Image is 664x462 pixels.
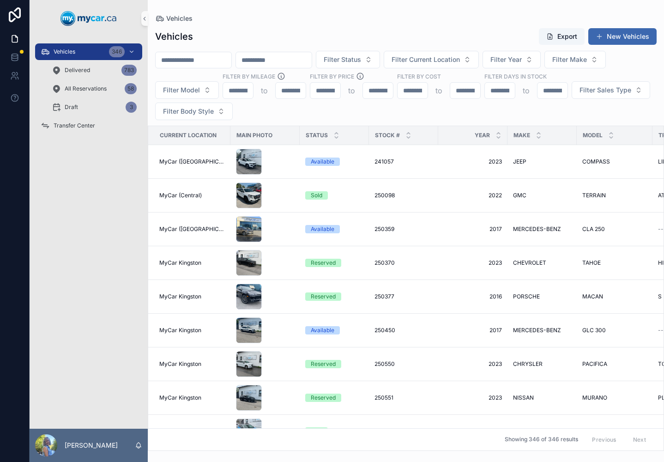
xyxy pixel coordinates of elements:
[513,192,571,199] a: GMC
[444,394,502,401] a: 2023
[552,55,587,64] span: Filter Make
[374,360,433,368] a: 250550
[435,85,442,96] p: to
[513,158,526,165] span: JEEP
[582,360,607,368] span: PACIFICA
[384,51,479,68] button: Select Button
[65,67,90,74] span: Delivered
[159,293,225,300] a: MyCar Kingston
[582,225,605,233] span: CLA 250
[374,192,395,199] span: 250098
[658,293,662,300] span: S
[311,360,336,368] div: Reserved
[582,360,647,368] a: PACIFICA
[513,327,571,334] a: MERCEDES-BENZ
[311,225,334,233] div: Available
[35,43,142,60] a: Vehicles346
[159,428,202,435] span: MyCar (Central)
[490,55,522,64] span: Filter Year
[513,225,561,233] span: MERCEDES-BENZ
[159,394,225,401] a: MyCar Kingston
[305,259,363,267] a: Reserved
[582,293,647,300] a: MACAN
[65,103,78,111] span: Draft
[35,117,142,134] a: Transfer Center
[444,225,502,233] a: 2017
[513,360,543,368] span: CHRYSLER
[513,394,571,401] a: NISSAN
[513,192,526,199] span: GMC
[159,428,225,435] a: MyCar (Central)
[311,158,334,166] div: Available
[582,259,601,267] span: TAHOE
[374,225,394,233] span: 250359
[513,327,561,334] span: MERCEDES-BENZ
[166,14,193,23] span: Vehicles
[159,259,201,267] span: MyCar Kingston
[159,225,225,233] a: MyCar ([GEOGRAPHIC_DATA])
[311,292,336,301] div: Reserved
[505,436,578,444] span: Showing 346 of 346 results
[392,55,460,64] span: Filter Current Location
[311,394,336,402] div: Reserved
[513,394,534,401] span: NISSAN
[311,191,322,200] div: Sold
[311,326,334,334] div: Available
[46,99,142,115] a: Draft3
[305,427,363,436] a: Sold
[374,259,395,267] span: 250370
[582,428,597,435] span: RAV4
[513,428,536,435] span: TOYOTA
[444,158,502,165] a: 2023
[46,62,142,79] a: Delivered783
[582,394,647,401] a: MURANO
[348,85,355,96] p: to
[324,55,361,64] span: Filter Status
[513,293,571,300] a: PORSCHE
[305,158,363,166] a: Available
[159,293,201,300] span: MyCar Kingston
[46,80,142,97] a: All Reservations58
[444,293,502,300] a: 2016
[582,293,603,300] span: MACAN
[397,72,441,80] label: FILTER BY COST
[513,360,571,368] a: CHRYSLER
[159,394,201,401] span: MyCar Kingston
[159,192,202,199] span: MyCar (Central)
[444,192,502,199] span: 2022
[579,85,631,95] span: Filter Sales Type
[444,327,502,334] a: 2017
[513,132,530,139] span: Make
[374,259,433,267] a: 250370
[155,30,193,43] h1: Vehicles
[374,225,433,233] a: 250359
[374,360,395,368] span: 250550
[374,158,394,165] span: 241057
[658,327,664,334] span: --
[475,132,490,139] span: Year
[159,327,201,334] span: MyCar Kingston
[374,293,394,300] span: 250377
[444,428,502,435] a: 2020
[444,360,502,368] a: 2023
[159,158,225,165] a: MyCar ([GEOGRAPHIC_DATA])
[658,225,664,233] span: --
[582,259,647,267] a: TAHOE
[444,259,502,267] a: 2023
[159,192,225,199] a: MyCar (Central)
[374,428,395,435] span: 250347
[513,259,546,267] span: CHEVROLET
[582,327,647,334] a: GLC 300
[236,132,272,139] span: Main Photo
[582,428,647,435] a: RAV4
[513,428,571,435] a: TOYOTA
[121,65,137,76] div: 783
